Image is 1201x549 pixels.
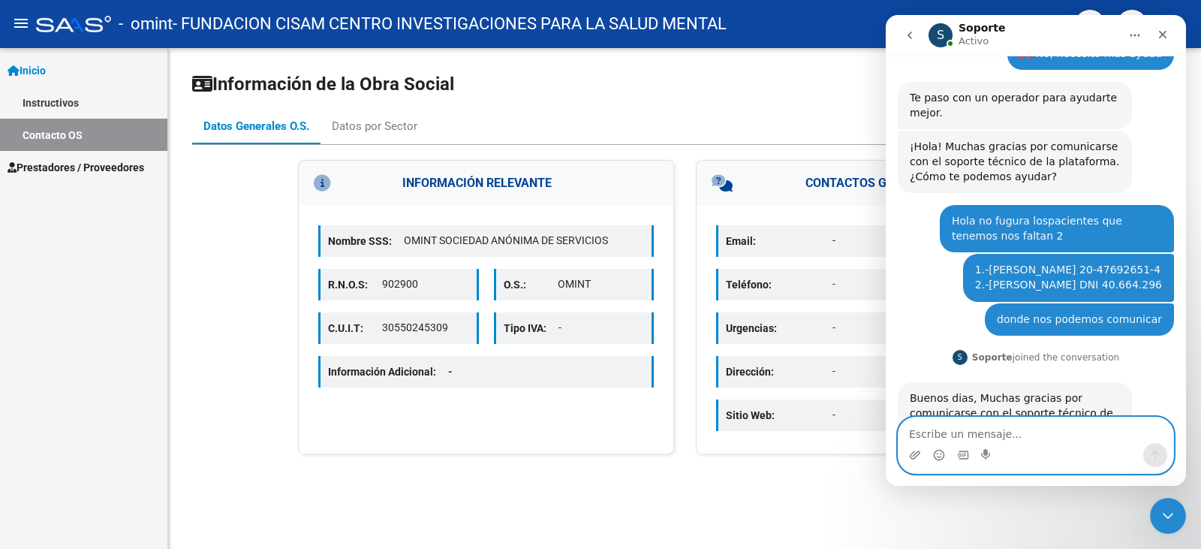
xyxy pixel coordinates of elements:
p: Nombre SSS: [328,233,404,249]
p: 30550245309 [382,320,468,336]
p: - [558,320,645,336]
p: Urgencias: [726,320,832,336]
span: - FUNDACION CISAM CENTRO INVESTIGACIONES PARA LA SALUD MENTAL [173,8,727,41]
p: 902900 [382,276,468,292]
p: Información Adicional: [328,363,465,380]
p: - [832,233,1042,249]
mat-icon: menu [12,14,30,32]
p: - [832,276,1042,292]
p: Sitio Web: [726,407,832,424]
div: Datos Generales O.S. [203,118,309,134]
p: - [832,320,1042,336]
p: OMINT SOCIEDAD ANÓNIMA DE SERVICIOS [404,233,644,249]
div: Datos por Sector [332,118,417,134]
h3: INFORMACIÓN RELEVANTE [299,161,673,206]
p: - [832,363,1042,379]
p: Dirección: [726,363,832,380]
p: Teléfono: [726,276,832,293]
span: - omint [119,8,173,41]
h3: CONTACTOS GENERALES [697,161,1071,206]
p: Tipo IVA: [504,320,558,336]
span: Prestadores / Proveedores [8,159,144,176]
h1: Información de la Obra Social [192,72,1177,96]
p: C.U.I.T: [328,320,382,336]
p: - [832,407,1042,423]
span: Inicio [8,62,46,79]
p: R.N.O.S: [328,276,382,293]
iframe: Intercom live chat [1150,498,1186,534]
span: - [448,366,453,378]
p: O.S.: [504,276,558,293]
p: OMINT [558,276,644,292]
p: Email: [726,233,832,249]
iframe: Intercom live chat [886,15,1186,486]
